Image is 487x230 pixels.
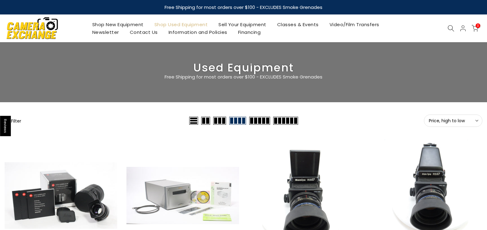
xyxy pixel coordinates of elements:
a: 0 [472,25,478,32]
a: Classes & Events [272,21,324,28]
button: Price, high to low [424,115,482,127]
span: 0 [476,23,480,28]
button: Show filters [5,118,21,124]
a: Video/Film Transfers [324,21,385,28]
h3: Used Equipment [5,64,482,72]
a: Newsletter [87,28,124,36]
a: Shop New Equipment [87,21,149,28]
a: Information and Policies [163,28,233,36]
a: Financing [233,28,266,36]
strong: Free Shipping for most orders over $100 - EXCLUDES Smoke Grenades [165,4,322,10]
a: Sell Your Equipment [213,21,272,28]
p: Free Shipping for most orders over $100 - EXCLUDES Smoke Grenades [128,73,359,81]
a: Shop Used Equipment [149,21,213,28]
a: Contact Us [124,28,163,36]
span: Price, high to low [429,118,477,123]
